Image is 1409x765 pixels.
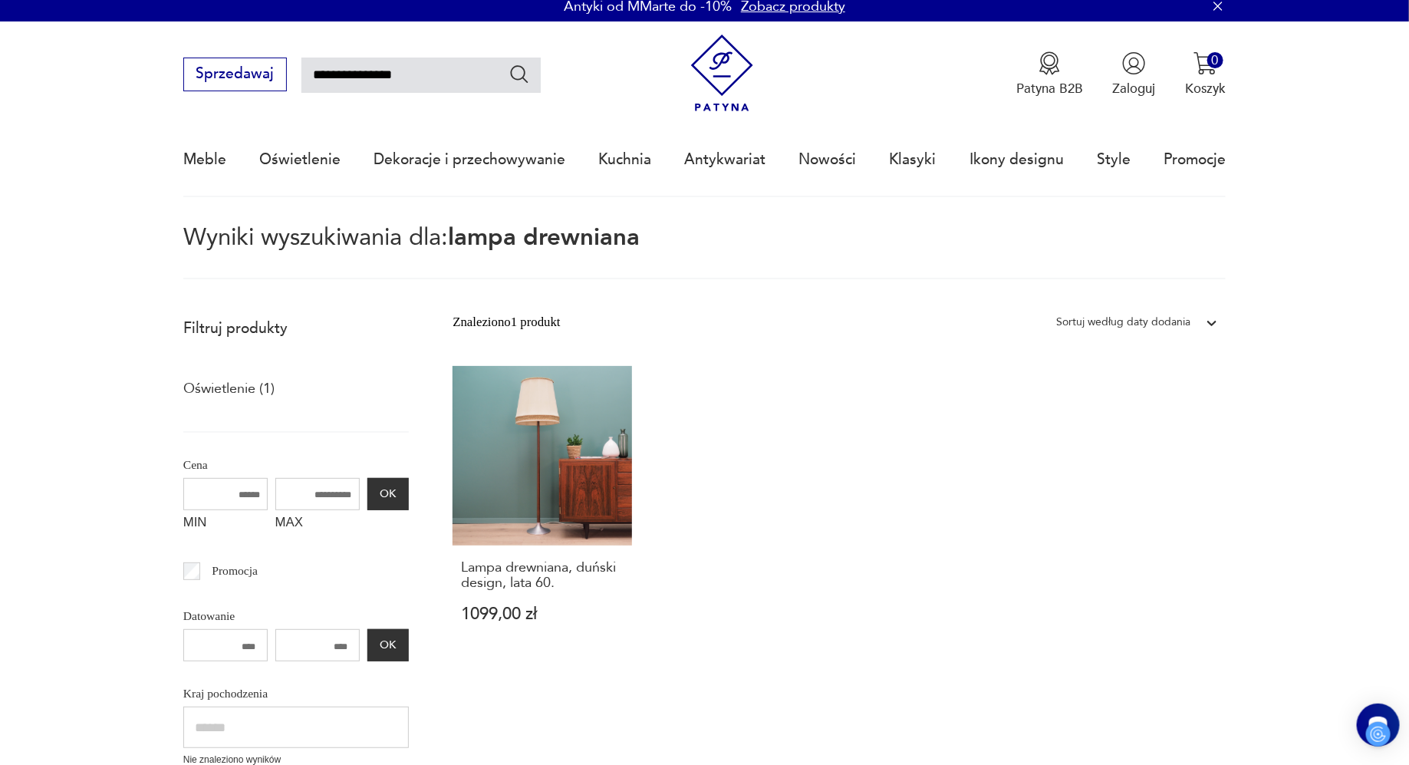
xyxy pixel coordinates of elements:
button: Szukaj [509,63,531,85]
img: Ikona medalu [1038,51,1062,75]
p: Wyniki wyszukiwania dla: [183,226,1226,279]
p: Koszyk [1185,80,1226,97]
label: MIN [183,510,268,539]
div: Znaleziono 1 produkt [453,312,560,332]
a: Meble [183,124,226,195]
h3: Lampa drewniana, duński design, lata 60. [461,560,624,592]
p: Cena [183,455,409,475]
img: Ikona koszyka [1193,51,1217,75]
a: Sprzedawaj [183,69,287,81]
p: 1099,00 zł [461,606,624,622]
button: Patyna B2B [1016,51,1083,97]
p: Patyna B2B [1016,80,1083,97]
a: Promocje [1164,124,1226,195]
a: Ikony designu [970,124,1064,195]
p: Datowanie [183,606,409,626]
a: Antykwariat [684,124,765,195]
p: Filtruj produkty [183,318,409,338]
img: Ikonka użytkownika [1122,51,1146,75]
a: Klasyki [890,124,937,195]
iframe: Smartsupp widget button [1357,704,1400,747]
a: Oświetlenie [259,124,341,195]
a: Nowości [799,124,857,195]
a: Style [1097,124,1131,195]
a: Lampa drewniana, duński design, lata 60.Lampa drewniana, duński design, lata 60.1099,00 zł [453,366,632,658]
label: MAX [275,510,360,539]
span: lampa drewniana [448,221,640,253]
a: Dekoracje i przechowywanie [374,124,565,195]
a: Kuchnia [598,124,651,195]
a: Ikona medaluPatyna B2B [1016,51,1083,97]
a: Oświetlenie (1) [183,376,275,402]
div: Sortuj według daty dodania [1056,312,1190,332]
p: Kraj pochodzenia [183,684,409,704]
div: 0 [1207,52,1223,68]
button: OK [367,478,409,510]
p: Zaloguj [1113,80,1156,97]
img: Patyna - sklep z meblami i dekoracjami vintage [683,35,761,112]
button: Sprzedawaj [183,58,287,91]
p: Promocja [212,561,258,581]
button: 0Koszyk [1185,51,1226,97]
button: OK [367,629,409,661]
button: Zaloguj [1113,51,1156,97]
